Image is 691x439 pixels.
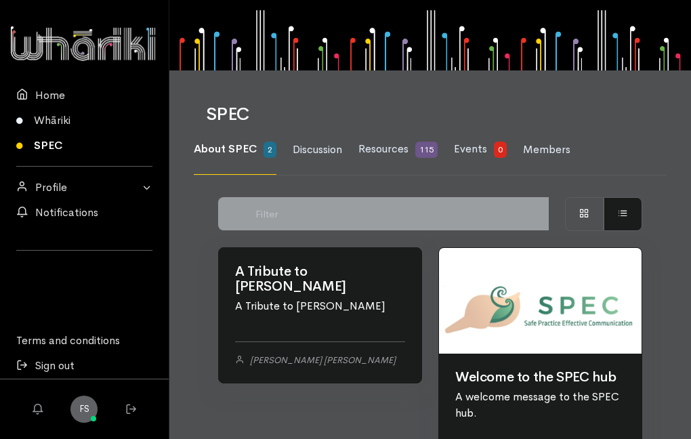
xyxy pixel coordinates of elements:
a: Discussion [293,125,342,175]
a: Events 0 [454,125,507,175]
span: 0 [494,142,507,158]
span: 2 [264,142,276,158]
span: Discussion [293,142,342,156]
span: 115 [415,142,438,158]
span: Members [523,142,570,156]
a: Resources 115 [358,125,438,175]
span: About SPEC [194,142,257,156]
a: FS [70,396,98,423]
h1: SPEC [206,105,650,125]
input: Filter [249,197,549,230]
a: Members [523,125,570,175]
a: About SPEC 2 [194,125,276,175]
span: Resources [358,142,409,156]
span: Events [454,142,487,156]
